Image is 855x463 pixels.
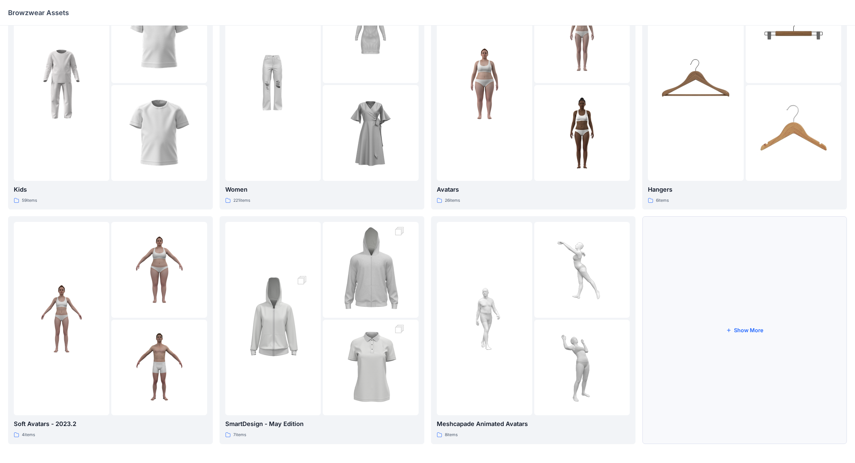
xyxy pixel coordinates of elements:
[122,96,196,170] img: folder 3
[225,419,419,429] p: SmartDesign - May Edition
[334,96,407,170] img: folder 3
[22,431,35,438] p: 4 items
[642,216,847,444] button: Show More
[334,312,407,423] img: folder 3
[445,197,460,204] p: 26 items
[437,419,630,429] p: Meshcapade Animated Avatars
[220,216,424,444] a: folder 1folder 2folder 3SmartDesign - May Edition7items
[25,282,99,356] img: folder 1
[233,431,246,438] p: 7 items
[448,282,521,356] img: folder 1
[236,47,310,121] img: folder 1
[437,185,630,194] p: Avatars
[756,96,830,170] img: folder 3
[122,233,196,307] img: folder 2
[431,216,636,444] a: folder 1folder 2folder 3Meshcapade Animated Avatars8items
[225,185,419,194] p: Women
[122,331,196,404] img: folder 3
[334,214,407,325] img: folder 2
[445,431,458,438] p: 8 items
[14,185,207,194] p: Kids
[656,197,669,204] p: 6 items
[8,8,69,17] p: Browzwear Assets
[659,47,733,121] img: folder 1
[448,47,521,121] img: folder 1
[545,331,619,404] img: folder 3
[22,197,37,204] p: 59 items
[545,233,619,307] img: folder 2
[233,197,250,204] p: 221 items
[545,96,619,170] img: folder 3
[236,263,310,374] img: folder 1
[25,47,99,121] img: folder 1
[14,419,207,429] p: Soft Avatars - 2023.2
[648,185,841,194] p: Hangers
[8,216,213,444] a: folder 1folder 2folder 3Soft Avatars - 2023.24items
